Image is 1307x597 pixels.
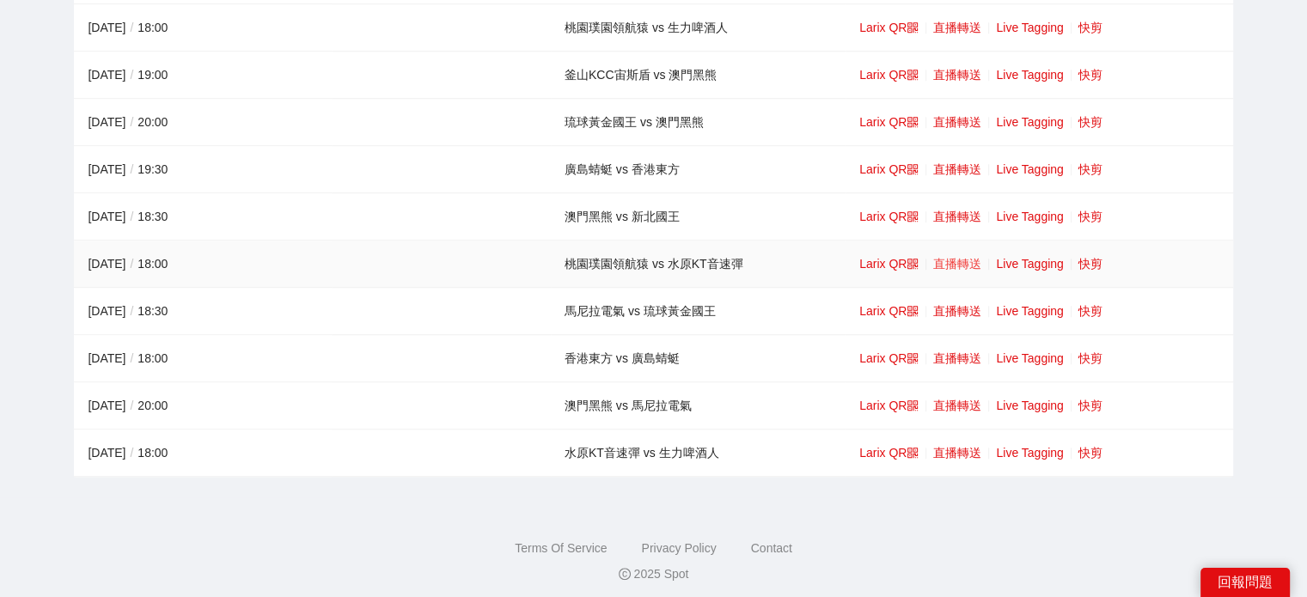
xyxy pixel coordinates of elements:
[1078,21,1102,34] a: 快剪
[641,541,716,555] a: Privacy Policy
[933,68,981,82] a: 直播轉送
[1078,446,1102,460] a: 快剪
[933,257,981,271] a: 直播轉送
[907,21,919,34] span: qrcode
[907,447,919,459] span: qrcode
[907,258,919,270] span: qrcode
[996,304,1063,318] a: Live Tagging
[74,382,332,429] td: [DATE] 20:00
[751,541,792,555] a: Contact
[125,446,137,460] span: /
[551,335,846,382] td: 香港東方 vs 廣島蜻蜓
[74,288,332,335] td: [DATE] 18:30
[74,52,332,99] td: [DATE] 19:00
[933,399,981,412] a: 直播轉送
[933,351,981,365] a: 直播轉送
[859,351,919,365] a: Larix QR
[125,399,137,412] span: /
[74,193,332,241] td: [DATE] 18:30
[1078,399,1102,412] a: 快剪
[933,115,981,129] a: 直播轉送
[1078,68,1102,82] a: 快剪
[907,305,919,317] span: qrcode
[859,257,919,271] a: Larix QR
[125,351,137,365] span: /
[74,99,332,146] td: [DATE] 20:00
[859,162,919,176] a: Larix QR
[619,568,631,580] span: copyright
[125,304,137,318] span: /
[907,69,919,81] span: qrcode
[907,163,919,175] span: qrcode
[125,162,137,176] span: /
[933,162,981,176] a: 直播轉送
[859,68,919,82] a: Larix QR
[996,351,1063,365] a: Live Tagging
[551,241,846,288] td: 桃園璞園領航猿 vs 水原KT音速彈
[125,257,137,271] span: /
[551,193,846,241] td: 澳門黑熊 vs 新北國王
[551,288,846,335] td: 馬尼拉電氣 vs 琉球黃金國王
[933,304,981,318] a: 直播轉送
[996,210,1063,223] a: Live Tagging
[74,429,332,477] td: [DATE] 18:00
[933,210,981,223] a: 直播轉送
[859,446,919,460] a: Larix QR
[996,162,1063,176] a: Live Tagging
[933,21,981,34] a: 直播轉送
[551,99,846,146] td: 琉球黃金國王 vs 澳門黑熊
[859,304,919,318] a: Larix QR
[125,115,137,129] span: /
[996,446,1063,460] a: Live Tagging
[551,429,846,477] td: 水原KT音速彈 vs 生力啤酒人
[551,52,846,99] td: 釜山KCC宙斯盾 vs 澳門黑熊
[74,241,332,288] td: [DATE] 18:00
[1078,351,1102,365] a: 快剪
[125,21,137,34] span: /
[551,4,846,52] td: 桃園璞園領航猿 vs 生力啤酒人
[125,210,137,223] span: /
[907,399,919,411] span: qrcode
[859,399,919,412] a: Larix QR
[996,399,1063,412] a: Live Tagging
[1200,568,1290,597] div: 回報問題
[996,68,1063,82] a: Live Tagging
[14,564,1293,583] div: 2025 Spot
[907,352,919,364] span: qrcode
[859,115,919,129] a: Larix QR
[125,68,137,82] span: /
[551,382,846,429] td: 澳門黑熊 vs 馬尼拉電氣
[996,115,1063,129] a: Live Tagging
[907,210,919,222] span: qrcode
[933,446,981,460] a: 直播轉送
[515,541,607,555] a: Terms Of Service
[859,21,919,34] a: Larix QR
[1078,257,1102,271] a: 快剪
[859,210,919,223] a: Larix QR
[1078,115,1102,129] a: 快剪
[1078,210,1102,223] a: 快剪
[1078,304,1102,318] a: 快剪
[74,4,332,52] td: [DATE] 18:00
[996,21,1063,34] a: Live Tagging
[1078,162,1102,176] a: 快剪
[907,116,919,128] span: qrcode
[74,146,332,193] td: [DATE] 19:30
[996,257,1063,271] a: Live Tagging
[551,146,846,193] td: 廣島蜻蜓 vs 香港東方
[74,335,332,382] td: [DATE] 18:00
